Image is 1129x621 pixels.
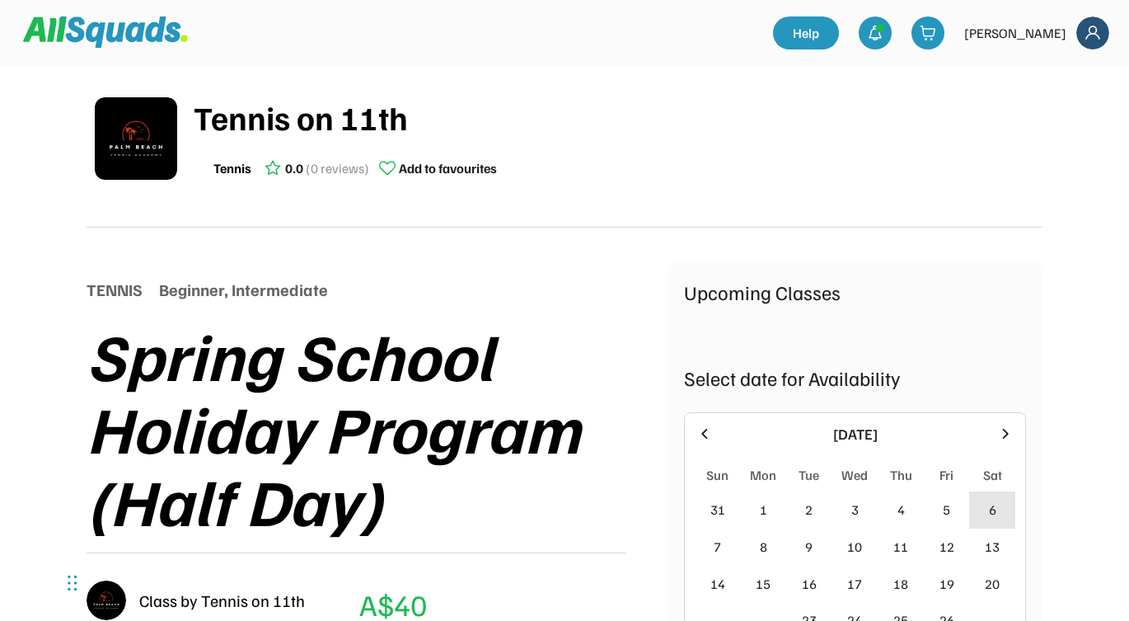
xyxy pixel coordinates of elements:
div: 10 [847,537,862,557]
div: (0 reviews) [306,158,369,178]
div: 4 [897,500,905,520]
img: Frame%2018.svg [1076,16,1109,49]
div: 20 [985,574,1000,594]
div: 2 [805,500,813,520]
div: Thu [890,465,912,485]
div: Fri [939,465,953,485]
div: 16 [802,574,817,594]
div: Sun [706,465,728,485]
div: 11 [893,537,908,557]
div: 31 [710,500,725,520]
div: 3 [851,500,859,520]
a: Help [773,16,839,49]
div: Add to favourites [399,158,497,178]
div: Tennis [213,158,251,178]
div: 14 [710,574,725,594]
div: 6 [989,500,996,520]
div: 8 [760,537,767,557]
div: Spring School Holiday Program (Half Day) [87,318,668,536]
img: bell-03%20%281%29.svg [867,25,883,41]
div: Class by Tennis on 11th [139,588,305,613]
div: 0.0 [285,158,303,178]
div: Sat [983,465,1002,485]
div: 5 [943,500,950,520]
div: Mon [750,465,776,485]
div: TENNIS [87,277,143,302]
div: 17 [847,574,862,594]
img: shopping-cart-01%20%281%29.svg [920,25,936,41]
div: 1 [760,500,767,520]
div: Upcoming Classes [684,277,1026,307]
div: 18 [893,574,908,594]
div: 7 [714,537,721,557]
div: 15 [756,574,771,594]
img: IMG_2979.png [87,581,126,620]
div: Select date for Availability [684,363,1026,393]
div: 9 [805,537,813,557]
div: Wed [841,465,868,485]
div: [PERSON_NAME] [964,23,1066,43]
div: Tennis on 11th [194,92,1042,142]
div: 13 [985,537,1000,557]
div: [DATE] [723,423,987,445]
div: Tue [799,465,819,485]
div: 19 [939,574,954,594]
img: Squad%20Logo.svg [23,16,188,48]
div: Beginner, Intermediate [159,277,328,302]
div: 12 [939,537,954,557]
img: IMG_2979.png [95,97,177,180]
